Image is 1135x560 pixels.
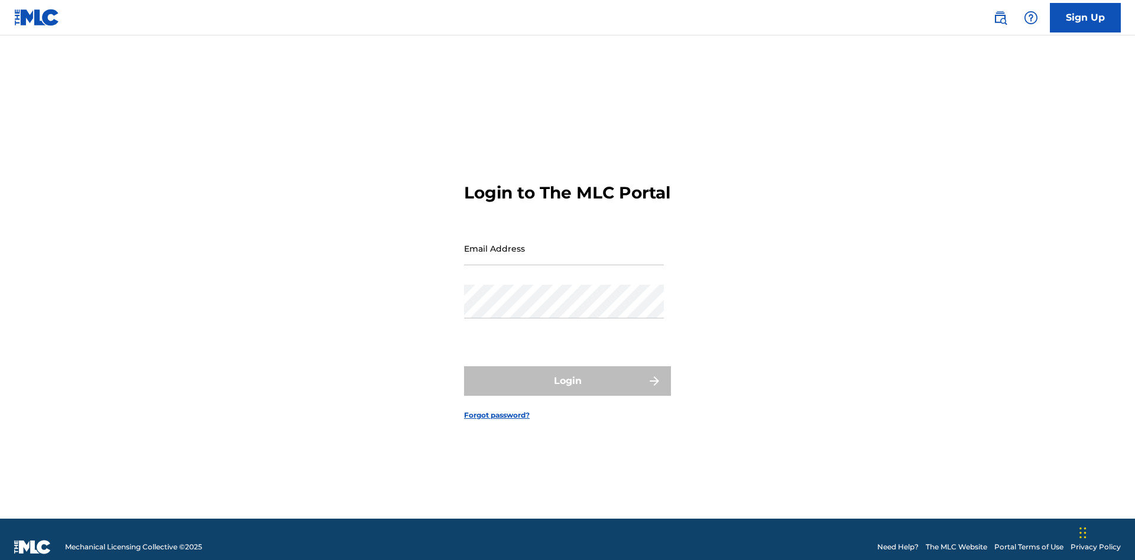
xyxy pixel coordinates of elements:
iframe: Chat Widget [1076,503,1135,560]
a: The MLC Website [926,542,987,552]
span: Mechanical Licensing Collective © 2025 [65,542,202,552]
img: MLC Logo [14,9,60,26]
a: Forgot password? [464,410,530,421]
div: Drag [1079,515,1087,551]
a: Portal Terms of Use [994,542,1063,552]
a: Sign Up [1050,3,1121,32]
a: Public Search [988,6,1012,30]
h3: Login to The MLC Portal [464,183,670,203]
div: Help [1019,6,1043,30]
a: Privacy Policy [1071,542,1121,552]
img: logo [14,540,51,554]
img: help [1024,11,1038,25]
a: Need Help? [877,542,919,552]
img: search [993,11,1007,25]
